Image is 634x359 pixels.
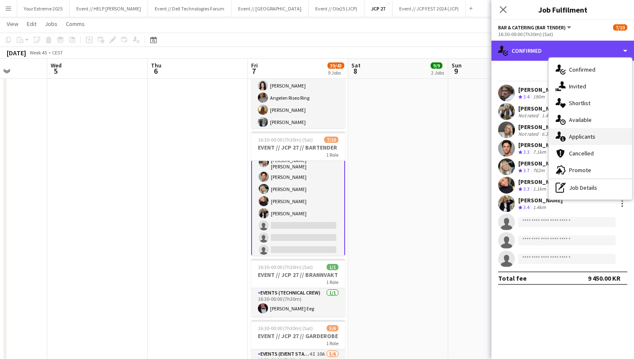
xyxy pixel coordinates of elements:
span: 16:30-00:00 (7h30m) (Sat) [258,264,313,270]
span: Confirmed [569,66,595,73]
div: 7.1km [531,149,548,156]
div: 762m [531,167,546,174]
h3: EVENT // JCP 27 // BRANNVAKT [251,271,345,279]
a: Edit [23,18,40,29]
span: Invited [569,83,586,90]
div: 1.4km [531,204,548,211]
span: Available [569,116,592,124]
span: 16:30-00:00 (7h30m) (Sat) [258,137,313,143]
span: Promote [569,166,591,174]
div: [PERSON_NAME] [518,178,563,186]
span: 7/10 [324,137,338,143]
span: 8 [350,66,361,76]
button: Event // [GEOGRAPHIC_DATA] [231,0,309,17]
app-job-card: 16:30-00:00 (7h30m) (Sat)7/10EVENT // JCP 27 // BARTENDER1 Role[PERSON_NAME][PERSON_NAME][PERSON_... [251,132,345,256]
div: CEST [52,49,63,56]
app-card-role: [PERSON_NAME][PERSON_NAME][PERSON_NAME] [PERSON_NAME][PERSON_NAME][PERSON_NAME][PERSON_NAME][PERS... [251,117,345,259]
span: 1/1 [327,264,338,270]
button: Event // JCP FEST 2024 (JCP) [392,0,466,17]
div: 9 450.00 KR [588,274,621,282]
button: Event // Dell Technologies Forum [148,0,231,17]
div: Total fee [498,274,527,282]
span: 3.4 [523,204,530,210]
a: Jobs [42,18,61,29]
app-card-role: Events (Technical Crew)1/116:30-00:00 (7h30m)[PERSON_NAME] Eeg [251,288,345,317]
div: 6.3km [540,131,556,137]
span: 1 Role [326,279,338,285]
h3: Job Fulfilment [491,4,634,15]
button: Your Extreme 2025 [17,0,70,17]
div: Confirmed [491,41,634,61]
div: 1.1km [531,186,548,193]
div: Not rated [518,112,540,119]
span: 3.3 [523,186,530,192]
span: Fri [251,62,258,69]
span: Thu [151,62,161,69]
a: Comms [62,18,88,29]
span: Bar & Catering (Bar Tender) [498,24,566,31]
span: Week 45 [28,49,49,56]
span: 9/9 [431,62,442,69]
div: 2 Jobs [431,70,444,76]
div: [PERSON_NAME] [518,160,563,167]
span: 5/6 [327,325,338,331]
span: 7 [250,66,258,76]
span: Cancelled [569,150,594,157]
span: Sun [452,62,462,69]
span: 1 Role [326,340,338,346]
span: 9 [450,66,462,76]
span: 7/10 [613,24,627,31]
div: [PERSON_NAME] [518,141,563,149]
button: Bar & Catering (Bar Tender) [498,24,572,31]
span: Wed [51,62,62,69]
div: [PERSON_NAME] [PERSON_NAME] [518,123,608,131]
span: Sat [351,62,361,69]
button: Event // Ole25 (JCP) [309,0,364,17]
div: 1.4km [540,112,556,119]
span: 1 Role [326,152,338,158]
span: Shortlist [569,99,590,107]
span: Jobs [45,20,57,28]
span: 6 [150,66,161,76]
button: JCP 27 [364,0,392,17]
h3: EVENT // JCP 27 // BARTENDER [251,144,345,151]
span: Comms [66,20,85,28]
app-job-card: 16:30-00:00 (7h30m) (Sat)1/1EVENT // JCP 27 // BRANNVAKT1 RoleEvents (Technical Crew)1/116:30-00:... [251,259,345,317]
span: Edit [27,20,36,28]
span: View [7,20,18,28]
span: 5 [49,66,62,76]
div: [DATE] [7,49,26,57]
span: 39/43 [327,62,344,69]
span: Applicants [569,133,595,140]
div: Not rated [518,131,540,137]
div: Job Details [549,179,632,196]
div: [PERSON_NAME] [518,86,563,93]
a: View [3,18,22,29]
div: 190m [531,93,546,101]
h3: EVENT // JCP 27 // GARDEROBE [251,332,345,340]
span: 3.7 [523,167,530,173]
button: Event // HELP [PERSON_NAME] [70,0,148,17]
div: 16:30-00:00 (7h30m) (Sat) [498,31,627,37]
div: [PERSON_NAME] [518,196,563,204]
div: [PERSON_NAME] [518,105,563,112]
app-card-role: Actor7/716:30-00:00 (7h30m)[PERSON_NAME]Lotta [PERSON_NAME][PERSON_NAME]Angelen Riseo Ring[PERSON... [251,41,345,142]
div: 9 Jobs [328,70,344,76]
span: 3.3 [523,149,530,155]
span: 16:30-00:00 (7h30m) (Sat) [258,325,313,331]
span: 3.4 [523,93,530,100]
